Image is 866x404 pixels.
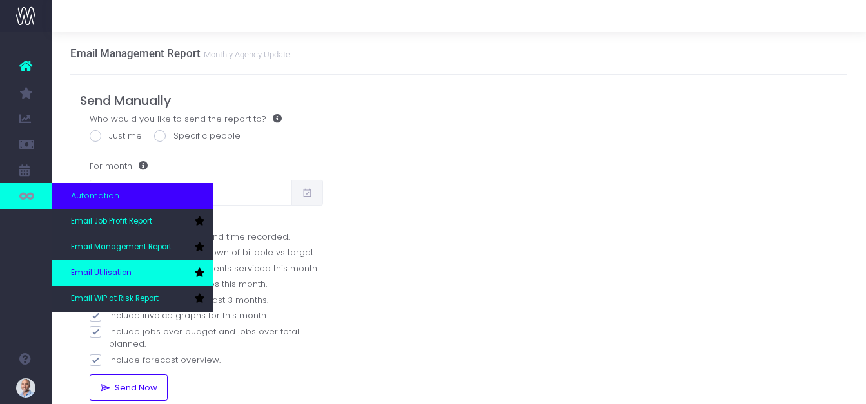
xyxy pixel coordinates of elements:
[90,309,323,322] label: Include invoice graphs for this month.
[71,293,159,305] span: Email WIP at Risk Report
[201,47,290,60] small: Monthly Agency Update
[90,153,148,179] label: For month
[16,378,35,398] img: images/default_profile_image.png
[71,189,119,202] span: Automation
[90,130,142,142] label: Just me
[52,286,213,312] a: Email WIP at Risk Report
[90,325,323,351] label: Include jobs over budget and jobs over total planned.
[70,47,290,60] h3: Email Management Report
[71,242,172,253] span: Email Management Report
[154,130,241,142] label: Specific people
[90,374,168,400] button: Send Now
[90,113,282,126] label: Who would you like to send the report to?
[52,235,213,260] a: Email Management Report
[52,209,213,235] a: Email Job Profit Report
[111,383,158,393] span: Send Now
[71,267,132,279] span: Email Utilisation
[90,180,292,206] input: Select date
[71,216,152,227] span: Email Job Profit Report
[80,93,838,108] h4: Send Manually
[52,260,213,286] a: Email Utilisation
[90,354,323,367] label: Include forecast overview.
